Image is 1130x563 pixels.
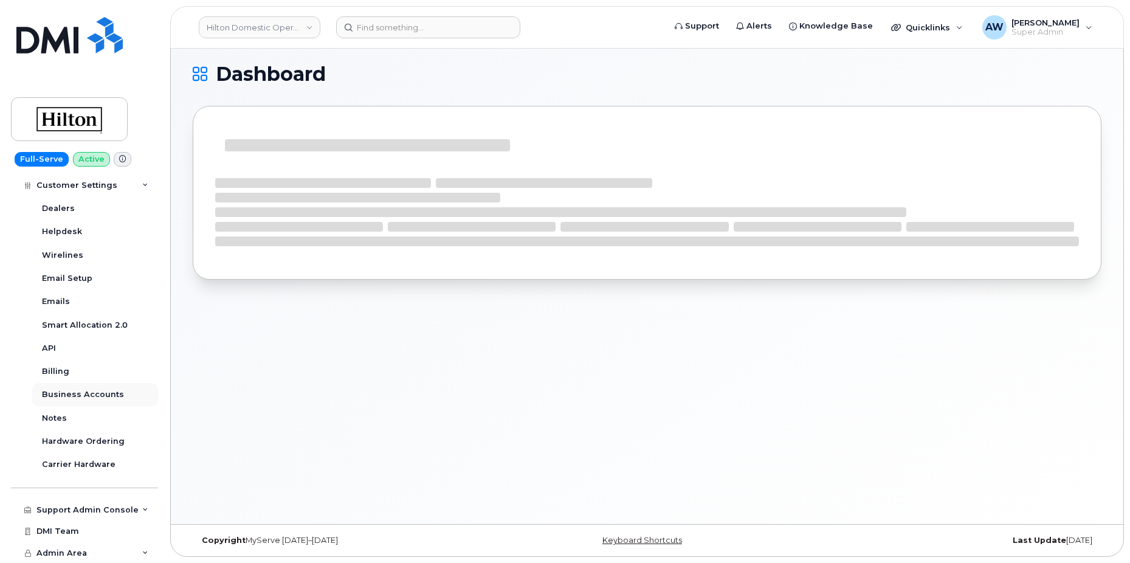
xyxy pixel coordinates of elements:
a: Keyboard Shortcuts [602,536,682,545]
iframe: Messenger Launcher [1077,510,1121,554]
span: Dashboard [216,65,326,83]
div: [DATE] [799,536,1101,545]
strong: Copyright [202,536,246,545]
strong: Last Update [1013,536,1066,545]
div: MyServe [DATE]–[DATE] [193,536,495,545]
